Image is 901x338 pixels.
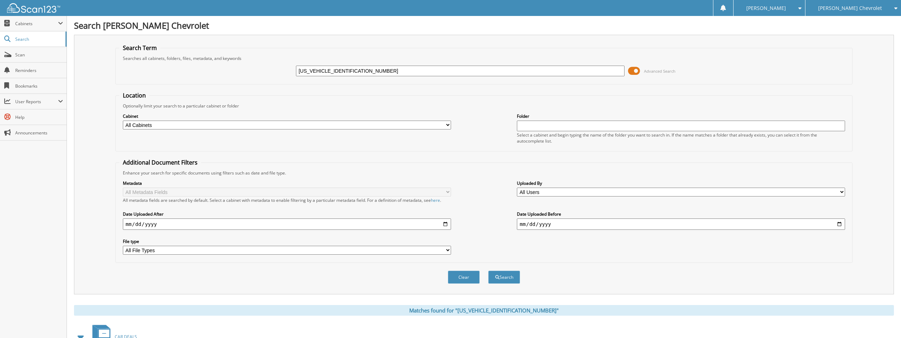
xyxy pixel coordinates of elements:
[119,55,849,61] div: Searches all cabinets, folders, files, metadata, and keywords
[15,83,63,89] span: Bookmarks
[123,211,451,217] label: Date Uploaded After
[488,271,520,284] button: Search
[517,113,845,119] label: Folder
[517,132,845,144] div: Select a cabinet and begin typing the name of the folder you want to search in. If the name match...
[15,67,63,73] span: Reminders
[431,197,440,203] a: here
[517,218,845,230] input: end
[119,92,149,99] legend: Location
[119,44,160,52] legend: Search Term
[517,211,845,217] label: Date Uploaded Before
[15,99,58,105] span: User Reports
[448,271,480,284] button: Clear
[15,52,63,58] span: Scan
[74,305,894,316] div: Matches found for "[US_VEHICLE_IDENTIFICATION_NUMBER]"
[644,68,675,74] span: Advanced Search
[746,6,786,10] span: [PERSON_NAME]
[123,197,451,203] div: All metadata fields are searched by default. Select a cabinet with metadata to enable filtering b...
[517,180,845,186] label: Uploaded By
[15,130,63,136] span: Announcements
[119,159,201,166] legend: Additional Document Filters
[15,36,62,42] span: Search
[119,170,849,176] div: Enhance your search for specific documents using filters such as date and file type.
[123,113,451,119] label: Cabinet
[15,114,63,120] span: Help
[123,218,451,230] input: start
[119,103,849,109] div: Optionally limit your search to a particular cabinet or folder
[123,180,451,186] label: Metadata
[7,3,60,13] img: scan123-logo-white.svg
[818,6,882,10] span: [PERSON_NAME] Chevrolet
[15,21,58,27] span: Cabinets
[123,238,451,244] label: File type
[74,20,894,31] h1: Search [PERSON_NAME] Chevrolet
